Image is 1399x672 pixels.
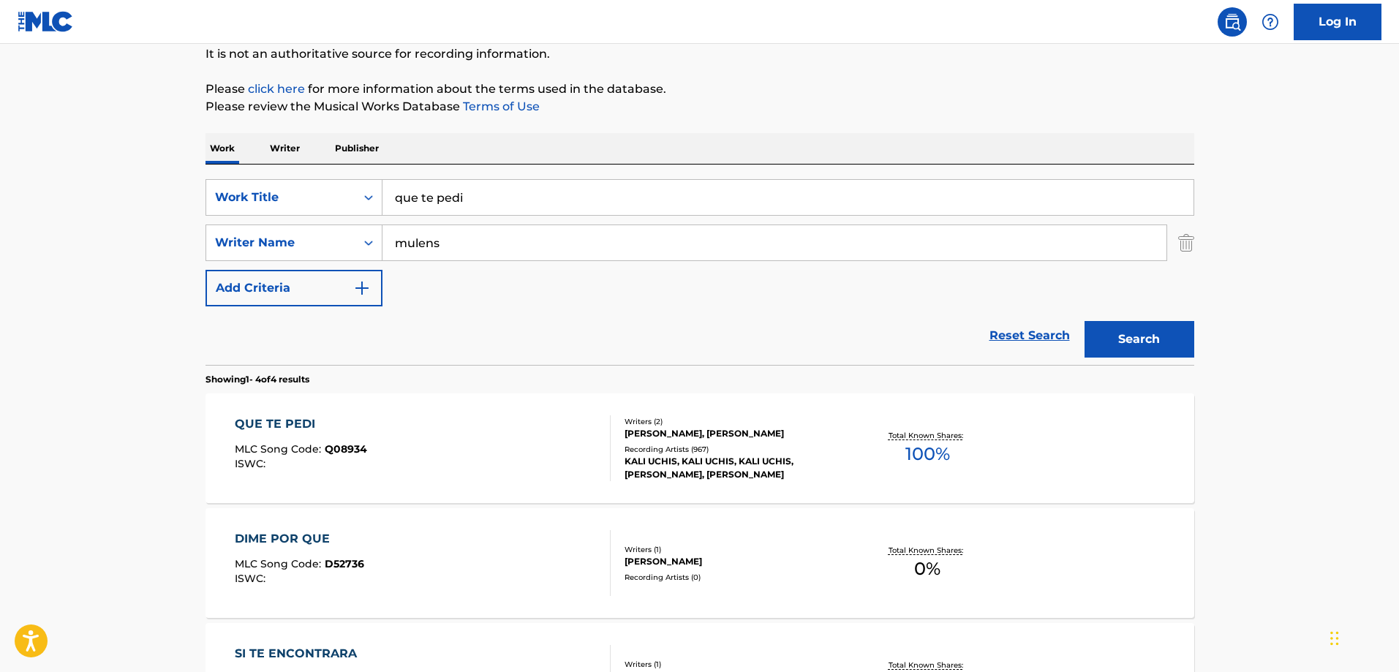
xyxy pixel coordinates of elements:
form: Search Form [205,179,1194,365]
span: ISWC : [235,457,269,470]
img: 9d2ae6d4665cec9f34b9.svg [353,279,371,297]
div: SI TE ENCONTRARA [235,645,365,662]
div: Writers ( 2 ) [625,416,845,427]
div: Recording Artists ( 967 ) [625,444,845,455]
button: Search [1085,321,1194,358]
span: D52736 [325,557,364,570]
div: Help [1256,7,1285,37]
img: help [1262,13,1279,31]
div: Writers ( 1 ) [625,659,845,670]
p: Please for more information about the terms used in the database. [205,80,1194,98]
div: DIME POR QUE [235,530,364,548]
div: Work Title [215,189,347,206]
p: Total Known Shares: [889,430,967,441]
a: QUE TE PEDIMLC Song Code:Q08934ISWC:Writers (2)[PERSON_NAME], [PERSON_NAME]Recording Artists (967... [205,393,1194,503]
a: Reset Search [982,320,1077,352]
div: Drag [1330,616,1339,660]
p: Publisher [331,133,383,164]
div: Recording Artists ( 0 ) [625,572,845,583]
p: Writer [265,133,304,164]
iframe: Chat Widget [1326,602,1399,672]
a: Public Search [1218,7,1247,37]
p: It is not an authoritative source for recording information. [205,45,1194,63]
div: [PERSON_NAME] [625,555,845,568]
img: MLC Logo [18,11,74,32]
span: Q08934 [325,442,367,456]
a: DIME POR QUEMLC Song Code:D52736ISWC:Writers (1)[PERSON_NAME]Recording Artists (0)Total Known Sha... [205,508,1194,618]
span: 100 % [905,441,950,467]
div: KALI UCHIS, KALI UCHIS, KALI UCHIS, [PERSON_NAME], [PERSON_NAME] [625,455,845,481]
a: click here [248,82,305,96]
p: Total Known Shares: [889,660,967,671]
a: Terms of Use [460,99,540,113]
button: Add Criteria [205,270,382,306]
p: Work [205,133,239,164]
p: Showing 1 - 4 of 4 results [205,373,309,386]
div: QUE TE PEDI [235,415,367,433]
img: Delete Criterion [1178,224,1194,261]
img: search [1223,13,1241,31]
div: Writer Name [215,234,347,252]
div: Writers ( 1 ) [625,544,845,555]
p: Total Known Shares: [889,545,967,556]
div: [PERSON_NAME], [PERSON_NAME] [625,427,845,440]
span: 0 % [914,556,940,582]
p: Please review the Musical Works Database [205,98,1194,116]
span: ISWC : [235,572,269,585]
a: Log In [1294,4,1381,40]
span: MLC Song Code : [235,557,325,570]
span: MLC Song Code : [235,442,325,456]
